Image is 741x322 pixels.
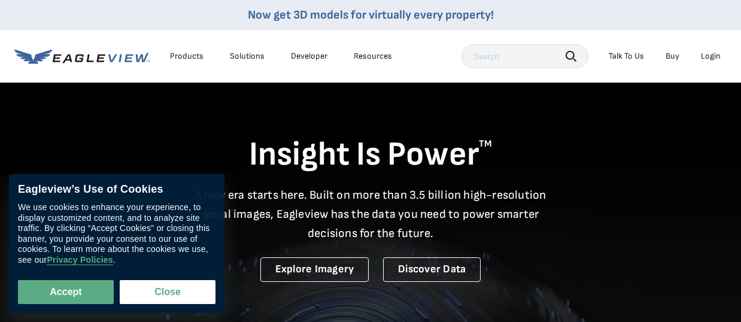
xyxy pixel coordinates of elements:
[461,44,588,68] input: Search
[291,51,327,62] a: Developer
[383,257,481,282] a: Discover Data
[14,134,727,176] h1: Insight Is Power
[609,51,644,62] div: Talk To Us
[230,51,265,62] div: Solutions
[18,280,114,304] button: Accept
[701,51,721,62] div: Login
[479,138,492,150] sup: TM
[248,8,494,22] a: Now get 3D models for virtually every property!
[354,51,392,62] div: Resources
[18,202,215,265] div: We use cookies to enhance your experience, to display customized content, and to analyze site tra...
[120,280,215,304] button: Close
[187,186,554,243] p: A new era starts here. Built on more than 3.5 billion high-resolution aerial images, Eagleview ha...
[18,183,215,196] div: Eagleview’s Use of Cookies
[170,51,204,62] div: Products
[260,257,369,282] a: Explore Imagery
[47,255,113,265] a: Privacy Policies
[666,51,679,62] a: Buy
